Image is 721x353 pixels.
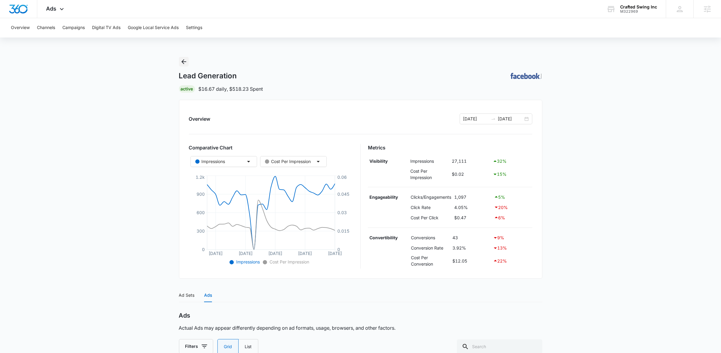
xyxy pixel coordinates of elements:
td: Click Rate [409,202,453,212]
img: FACEBOOK [511,73,541,79]
td: Cost Per Click [409,212,453,223]
strong: Visibility [369,159,388,164]
input: Start date [463,116,488,122]
td: 1,097 [453,192,492,202]
p: | [541,73,542,79]
div: 22 % [493,257,531,264]
td: 27,111 [451,156,491,166]
td: $0.02 [451,166,491,182]
tspan: [DATE] [238,251,252,256]
div: Domain Overview [23,36,54,40]
span: Cost Per Impression [268,259,309,264]
td: Conversion Rate [409,243,451,253]
div: Domain: [DOMAIN_NAME] [16,16,67,21]
h3: Metrics [368,144,532,151]
tspan: 0.06 [337,175,347,180]
span: Ads [46,5,57,12]
tspan: [DATE] [298,251,312,256]
td: 4.05% [453,202,492,212]
div: Impressions [195,158,225,165]
div: 5 % [494,193,531,201]
div: Ads [204,292,212,299]
tspan: 0 [337,247,340,252]
div: 20 % [494,204,531,211]
button: Channels [37,18,55,38]
p: Actual Ads may appear differently depending on ad formats, usage, browsers, and other factors. [179,324,396,332]
td: Clicks/Engagements [409,192,453,202]
div: 9 % [493,234,531,241]
div: Keywords by Traffic [67,36,102,40]
div: Ad Sets [179,292,195,299]
td: 3.92% [451,243,491,253]
img: tab_domain_overview_orange.svg [16,35,21,40]
span: Impressions [235,259,260,264]
div: account name [620,5,657,9]
td: 43 [451,233,491,243]
img: website_grey.svg [10,16,15,21]
td: Conversions [409,233,451,243]
tspan: 0 [202,247,205,252]
td: $0.47 [453,212,492,223]
h1: Lead Generation [179,71,237,80]
div: 32 % [493,158,531,165]
div: Active [179,85,195,93]
div: 15 % [493,171,531,178]
span: to [491,116,496,121]
div: 13 % [493,244,531,252]
span: swap-right [491,116,496,121]
tspan: 300 [197,228,205,234]
tspan: 0.015 [337,228,349,234]
td: $12.05 [451,253,491,269]
tspan: [DATE] [209,251,223,256]
p: $16.67 daily , $518.23 Spent [199,85,263,93]
button: Campaigns [62,18,85,38]
button: Impressions [190,156,257,167]
strong: Engageability [369,194,398,200]
button: Cost Per Impression [260,156,327,167]
tspan: [DATE] [268,251,282,256]
div: Cost Per Impression [265,158,311,165]
h3: Comparative Chart [189,144,353,151]
td: Cost Per Impression [409,166,451,182]
button: Back [179,57,189,67]
div: v 4.0.25 [17,10,30,15]
tspan: 0.045 [337,191,349,197]
img: logo_orange.svg [10,10,15,15]
strong: Convertibility [369,235,398,240]
td: Cost Per Conversion [409,253,451,269]
input: End date [498,116,523,122]
tspan: 0.03 [337,210,347,215]
h2: Overview [189,115,210,123]
img: tab_keywords_by_traffic_grey.svg [60,35,65,40]
button: Overview [11,18,30,38]
h2: Ads [179,312,190,319]
tspan: 600 [197,210,205,215]
button: Digital TV Ads [92,18,121,38]
tspan: 900 [197,191,205,197]
tspan: [DATE] [328,251,342,256]
tspan: 1.2k [196,175,205,180]
button: Settings [186,18,202,38]
div: account id [620,9,657,14]
div: 6 % [494,214,531,221]
td: Impressions [409,156,451,166]
button: Google Local Service Ads [128,18,179,38]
